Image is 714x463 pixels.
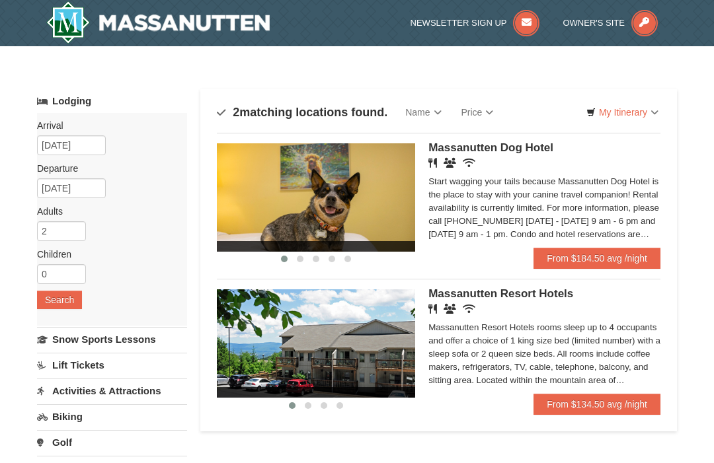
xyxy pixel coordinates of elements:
a: My Itinerary [578,102,667,122]
i: Wireless Internet (free) [463,158,475,168]
label: Children [37,248,177,261]
i: Restaurant [428,158,437,168]
span: Newsletter Sign Up [411,18,507,28]
a: Price [452,99,504,125]
a: Massanutten Resort [46,1,270,44]
i: Banquet Facilities [444,304,456,314]
label: Arrival [37,119,177,132]
a: Lodging [37,89,187,113]
a: Name [395,99,451,125]
a: Activities & Attractions [37,378,187,403]
a: From $184.50 avg /night [534,248,660,269]
span: Massanutten Dog Hotel [428,141,553,154]
a: Snow Sports Lessons [37,327,187,351]
span: Massanutten Resort Hotels [428,287,573,300]
span: Owner's Site [563,18,625,28]
i: Restaurant [428,304,437,314]
i: Wireless Internet (free) [463,304,475,314]
button: Search [37,291,82,309]
a: Biking [37,404,187,429]
img: Massanutten Resort Logo [46,1,270,44]
a: Owner's Site [563,18,658,28]
a: Golf [37,430,187,454]
a: From $134.50 avg /night [534,394,660,415]
label: Departure [37,162,177,175]
i: Banquet Facilities [444,158,456,168]
div: Start wagging your tails because Massanutten Dog Hotel is the place to stay with your canine trav... [428,175,660,241]
div: Massanutten Resort Hotels rooms sleep up to 4 occupants and offer a choice of 1 king size bed (li... [428,321,660,387]
a: Lift Tickets [37,353,187,377]
label: Adults [37,205,177,218]
a: Newsletter Sign Up [411,18,540,28]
